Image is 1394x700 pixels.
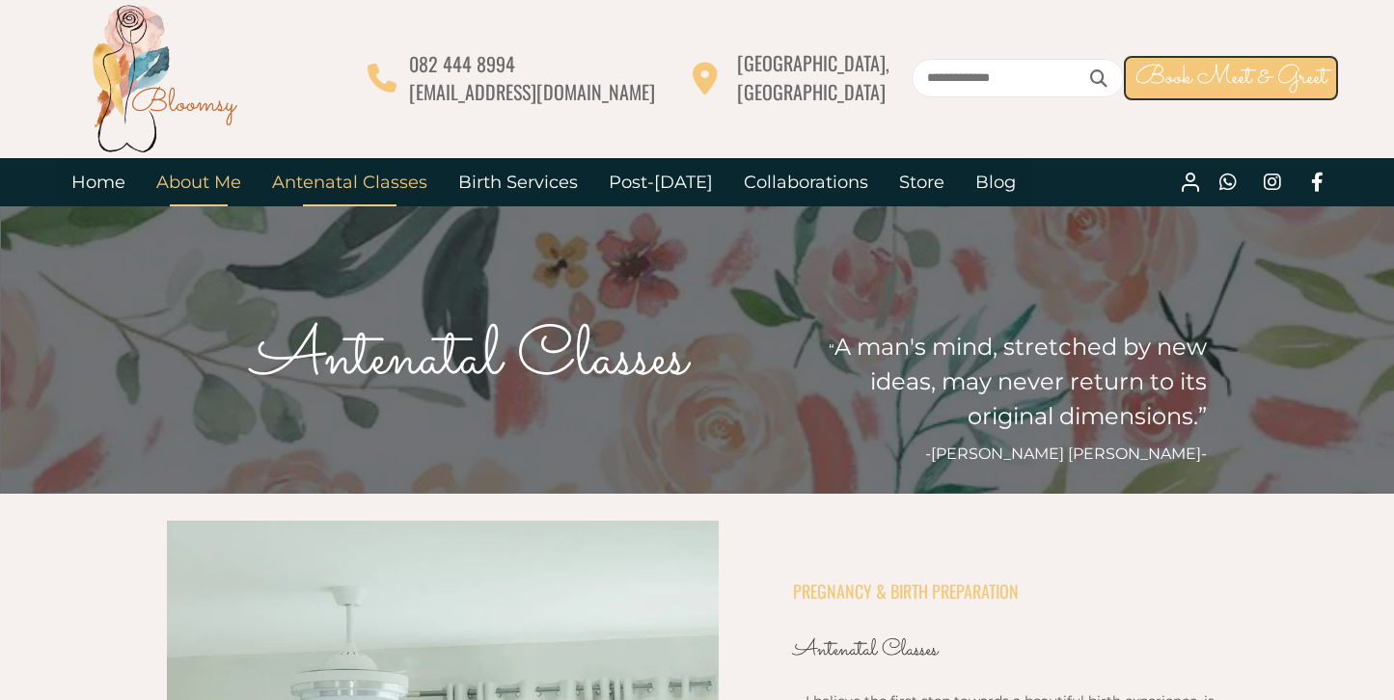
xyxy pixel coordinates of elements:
[1135,59,1326,96] span: Book Meet & Greet
[409,77,655,106] span: [EMAIL_ADDRESS][DOMAIN_NAME]
[728,158,884,206] a: Collaborations
[87,1,241,155] img: Bloomsy
[834,333,1207,430] span: A man's mind, stretched by new ideas, may never return to its original dimensions.
[793,633,938,667] span: Antenatal Classes
[593,158,728,206] a: Post-[DATE]
[793,579,1019,604] span: PREGNANCY & BIRTH PREPARATION
[443,158,593,206] a: Birth Services
[737,48,889,77] span: [GEOGRAPHIC_DATA],
[1198,402,1207,430] span: ”
[141,158,257,206] a: About Me
[884,158,960,206] a: Store
[960,158,1031,206] a: Blog
[257,158,443,206] a: Antenatal Classes
[1124,56,1338,100] a: Book Meet & Greet
[737,77,886,106] span: [GEOGRAPHIC_DATA]
[925,444,1207,463] span: -[PERSON_NAME] [PERSON_NAME]-
[56,158,141,206] a: Home
[252,309,687,410] span: Antenatal Classes
[409,49,515,78] span: 082 444 8994
[829,340,834,359] span: “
